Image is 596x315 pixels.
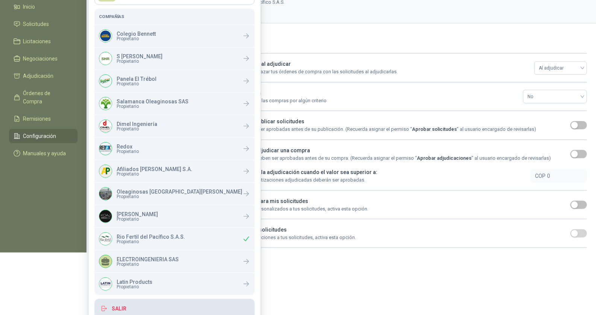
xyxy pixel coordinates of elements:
[196,169,377,175] b: Requerir aprobación para la adjudicación cuando el valor sea superior a:
[99,233,112,245] img: Company Logo
[190,97,518,104] p: Si al adjudicar necesitas agrupar las compras por algún criterio
[117,172,192,176] span: Propietario
[94,273,255,295] a: Company LogoLatin ProductsPropietario
[9,146,78,161] a: Manuales y ayuda
[23,89,70,106] span: Órdenes de Compra
[23,3,35,11] span: Inicio
[531,169,587,183] button: COP0
[99,165,112,177] img: Company Logo
[94,115,255,137] a: Company LogoDimel IngenieríaPropietario
[99,13,250,20] h5: Compañías
[117,285,152,289] span: Propietario
[117,167,192,172] p: Afiliados [PERSON_NAME] S.A.
[9,69,78,83] a: Adjudicación
[23,132,56,140] span: Configuración
[117,104,189,109] span: Propietario
[117,121,157,127] p: Dimel Ingeniería
[94,92,255,115] a: Company LogoSalamanca Oleaginosas SASPropietario
[23,20,49,28] span: Solicitudes
[117,234,185,239] p: Rio Fertil del Pacífico S.A.S.
[539,62,582,74] span: Al adjudicar
[99,210,112,223] img: Company Logo
[23,55,58,63] span: Negociaciones
[117,144,139,149] p: Redox
[23,72,54,80] span: Adjudicación
[9,86,78,109] a: Órdenes de Compra
[117,99,189,104] p: Salamanca Oleaginosas SAS
[117,82,157,86] span: Propietario
[117,189,242,194] p: Oleaginosas [GEOGRAPHIC_DATA][PERSON_NAME]
[94,250,255,273] a: ELECTROINGENIERIA SASPropietario
[117,127,157,131] span: Propietario
[196,176,526,184] p: Si el valor es , todas las cotizaciones adjudicadas deberán ser aprobadas.
[23,115,51,123] span: Remisiones
[117,31,156,36] p: Colegio Bennett
[99,75,112,87] img: Company Logo
[117,149,139,154] span: Propietario
[99,188,112,200] img: Company Logo
[190,126,566,133] p: Las solicitudes creadas deben ser aprobadas antes de su publicación. (Recuerda asignar el permiso...
[99,30,112,42] img: Company Logo
[99,52,112,65] img: Company Logo
[190,205,566,213] p: Si necesitas asignar códigos personalizados a tus solicitudes, activa esta opción.
[9,129,78,143] a: Configuración
[9,17,78,31] a: Solicitudes
[99,120,112,132] img: Company Logo
[99,97,112,110] img: Company Logo
[417,155,471,161] b: Aprobar adjudicaciones
[117,194,242,199] span: Propietario
[190,234,566,241] p: Si necesitas que se asignen posiciones a tus solicitudes, activa esta opción.
[94,205,255,227] a: Company Logo[PERSON_NAME]Propietario
[117,54,163,59] p: S [PERSON_NAME]
[117,76,157,82] p: Panela El Trébol
[23,37,51,45] span: Licitaciones
[535,173,546,179] span: COP
[190,68,530,76] p: Activa esta opción si deseas enlazar tus órdenes de compra con las solicitudes al adjudicarlas.
[117,279,152,285] p: Latin Products
[117,262,179,267] span: Propietario
[94,47,255,70] a: Company LogoS [PERSON_NAME]Propietario
[9,34,78,48] a: Licitaciones
[117,59,163,64] span: Propietario
[190,32,587,44] h3: Mis Preferencias
[94,138,255,160] a: Company LogoRedoxPropietario
[117,36,156,41] span: Propietario
[99,142,112,155] img: Company Logo
[94,183,255,205] a: Company LogoOleaginosas [GEOGRAPHIC_DATA][PERSON_NAME]Propietario
[117,212,158,217] p: [PERSON_NAME]
[94,160,255,182] a: Company LogoAfiliados [PERSON_NAME] S.A.Propietario
[9,51,78,66] a: Negociaciones
[547,173,581,179] span: 0
[117,217,158,221] span: Propietario
[99,278,112,290] img: Company Logo
[190,154,566,162] p: Las cotizaciones adjudicadas deben ser aprobadas antes de su compra. (Recuerda asignar el permiso...
[117,257,179,262] p: ELECTROINGENIERIA SAS
[23,149,66,157] span: Manuales y ayuda
[117,239,185,244] span: Propietario
[9,112,78,126] a: Remisiones
[412,126,457,132] b: Aprobar solicitudes
[94,70,255,92] a: Company LogoPanela El TrébolPropietario
[94,228,255,250] div: Company LogoRio Fertil del Pacífico S.A.S.Propietario
[94,25,255,47] a: Company LogoColegio BennettPropietario
[528,91,582,102] span: No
